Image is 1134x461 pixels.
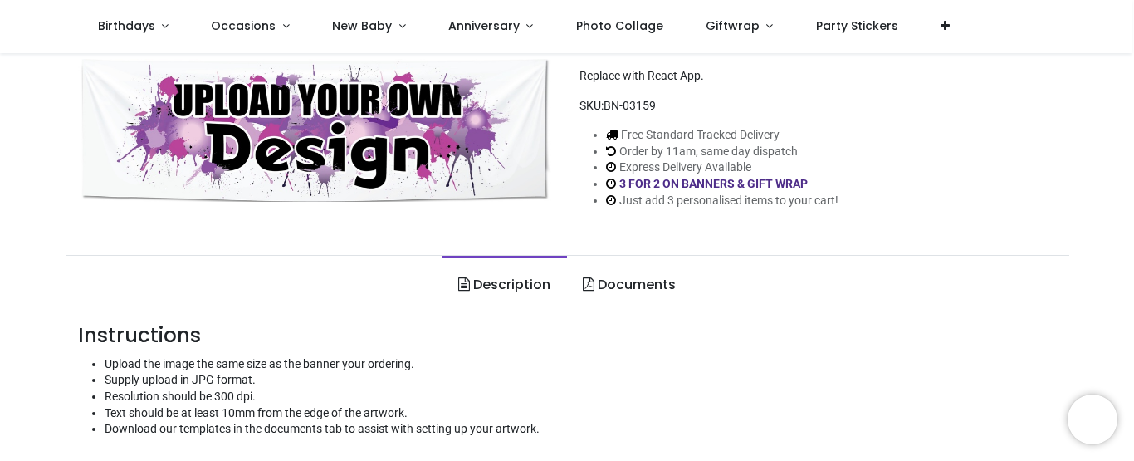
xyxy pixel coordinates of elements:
[332,17,392,34] span: New Baby
[78,321,1057,350] h3: Instructions
[211,17,276,34] span: Occasions
[448,17,520,34] span: Anniversary
[606,127,838,144] li: Free Standard Tracked Delivery
[1068,395,1117,444] iframe: Brevo live chat
[105,356,1057,373] li: Upload the image the same size as the banner your ordering.
[98,17,155,34] span: Birthdays
[442,256,566,314] a: Description
[105,389,1057,405] li: Resolution should be 300 dpi.
[606,144,838,160] li: Order by 11am, same day dispatch
[606,159,838,176] li: Express Delivery Available
[604,99,656,112] span: BN-03159
[78,59,555,202] img: Custom Banner Printing - Upload Your Own Design - Size 1 - Traditional Banner
[606,193,838,209] li: Just add 3 personalised items to your cart!
[619,177,808,190] a: 3 FOR 2 ON BANNERS & GIFT WRAP
[105,421,1057,438] li: Download our templates in the documents tab to assist with setting up your artwork.
[105,405,1057,422] li: Text should be at least 10mm from the edge of the artwork.
[105,372,1057,389] li: Supply upload in JPG format.
[576,17,663,34] span: Photo Collage
[567,256,692,314] a: Documents
[706,17,760,34] span: Giftwrap
[579,68,1057,85] div: Replace with React App.
[579,98,1057,115] div: SKU:
[816,17,898,34] span: Party Stickers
